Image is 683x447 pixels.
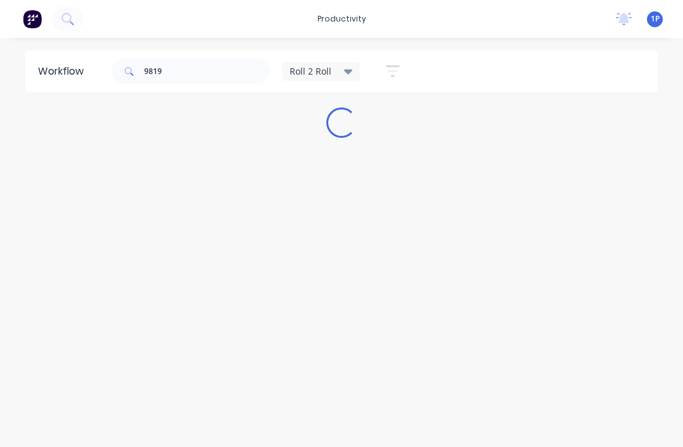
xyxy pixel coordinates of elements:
div: Workflow [38,64,90,79]
span: 1P [651,13,660,25]
span: Roll 2 Roll [290,64,331,78]
img: Factory [23,9,42,28]
input: Search for orders... [144,59,269,84]
div: productivity [311,9,372,28]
